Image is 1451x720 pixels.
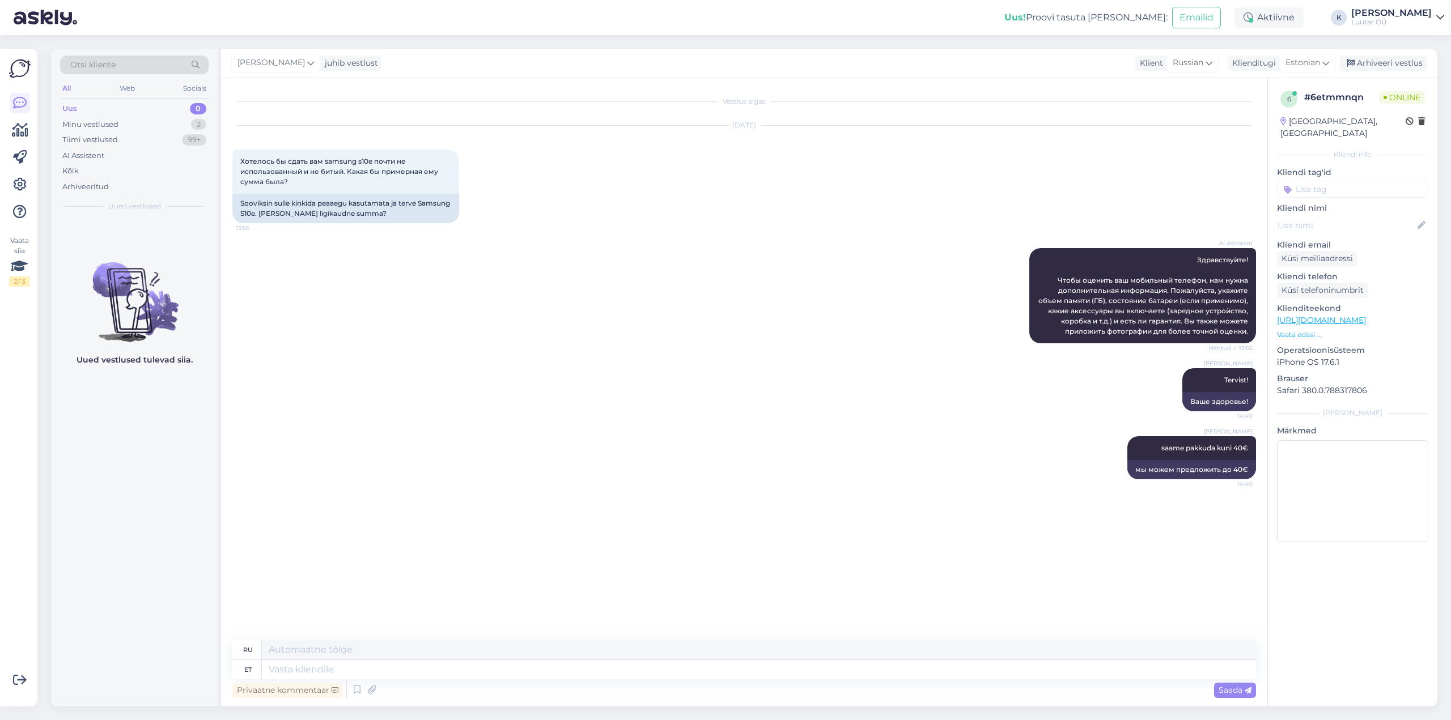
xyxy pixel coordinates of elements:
div: et [244,660,252,679]
span: Russian [1173,57,1203,69]
p: Märkmed [1277,425,1428,437]
input: Lisa nimi [1278,219,1415,232]
div: 2 / 3 [9,276,29,287]
img: Askly Logo [9,58,31,79]
div: ru [243,640,253,659]
span: 6 [1287,95,1291,103]
div: мы можем предложить до 40€ [1127,460,1256,479]
p: Operatsioonisüsteem [1277,344,1428,356]
button: Emailid [1172,7,1221,28]
a: [URL][DOMAIN_NAME] [1277,315,1366,325]
div: [GEOGRAPHIC_DATA], [GEOGRAPHIC_DATA] [1280,116,1406,139]
div: Tiimi vestlused [62,134,118,146]
p: Klienditeekond [1277,303,1428,314]
div: AI Assistent [62,150,104,161]
span: Saada [1219,685,1251,695]
span: Online [1379,91,1425,104]
div: Uus [62,103,77,114]
div: Arhiveeri vestlus [1340,56,1427,71]
span: 14:40 [1210,412,1253,420]
p: Kliendi nimi [1277,202,1428,214]
div: 0 [190,103,206,114]
span: 13:56 [236,224,278,232]
span: [PERSON_NAME] [1204,427,1253,436]
div: 2 [191,119,206,130]
p: Vaata edasi ... [1277,330,1428,340]
div: Küsi telefoninumbrit [1277,283,1368,298]
div: Socials [181,81,209,96]
div: Proovi tasuta [PERSON_NAME]: [1004,11,1168,24]
span: Хотелось бы сдать вам samsung s10e почти не использованный и не битый. Какая бы примерная ему сум... [240,157,440,186]
img: No chats [51,242,218,344]
p: Kliendi email [1277,239,1428,251]
span: Nähtud ✓ 13:56 [1209,344,1253,352]
div: Arhiveeritud [62,181,109,193]
span: [PERSON_NAME] [237,57,305,69]
span: [PERSON_NAME] [1204,359,1253,368]
span: AI Assistent [1210,239,1253,248]
div: # 6etmmnqn [1304,91,1379,104]
div: Aktiivne [1234,7,1304,28]
p: Kliendi tag'id [1277,167,1428,178]
div: Küsi meiliaadressi [1277,251,1357,266]
input: Lisa tag [1277,181,1428,198]
div: [PERSON_NAME] [1351,8,1432,18]
div: [PERSON_NAME] [1277,408,1428,418]
b: Uus! [1004,12,1026,23]
div: Klienditugi [1228,57,1276,69]
span: saame pakkuda kuni 40€ [1161,444,1248,452]
div: Klient [1135,57,1163,69]
div: Kõik [62,165,79,177]
p: Kliendi telefon [1277,271,1428,283]
span: Uued vestlused [108,201,161,211]
span: Tervist! [1224,376,1248,384]
div: Web [117,81,137,96]
div: K [1331,10,1347,25]
div: Ваше здоровье! [1182,392,1256,411]
p: Brauser [1277,373,1428,385]
div: Luutar OÜ [1351,18,1432,27]
p: Uued vestlused tulevad siia. [77,354,193,366]
div: All [60,81,73,96]
p: iPhone OS 17.6.1 [1277,356,1428,368]
p: Safari 380.0.788317806 [1277,385,1428,397]
div: Sooviksin sulle kinkida peaaegu kasutamata ja terve Samsung S10e. [PERSON_NAME] ligikaudne summa? [232,194,459,223]
div: 99+ [182,134,206,146]
div: Vestlus algas [232,96,1256,106]
a: [PERSON_NAME]Luutar OÜ [1351,8,1444,27]
div: [DATE] [232,120,1256,130]
span: Estonian [1285,57,1320,69]
div: Vaata siia [9,236,29,287]
span: Otsi kliente [70,59,116,71]
div: Privaatne kommentaar [232,683,343,698]
div: Minu vestlused [62,119,118,130]
div: juhib vestlust [320,57,378,69]
div: Kliendi info [1277,150,1428,160]
span: 14:40 [1210,480,1253,488]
